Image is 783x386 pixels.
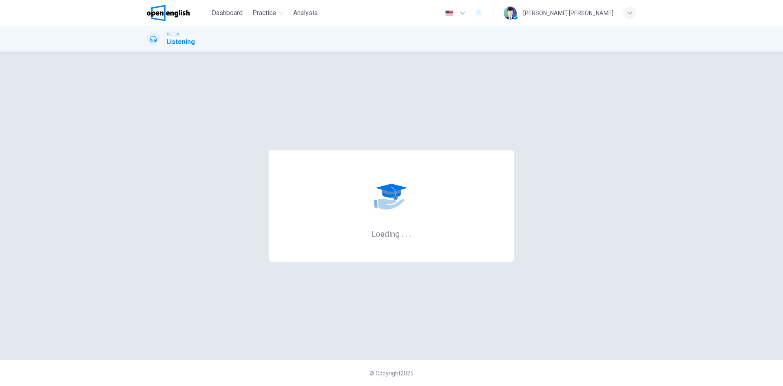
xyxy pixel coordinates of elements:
h6: . [409,226,412,240]
img: OpenEnglish logo [147,5,190,21]
span: Practice [252,8,276,18]
img: Profile picture [504,7,517,20]
span: Analysis [293,8,318,18]
div: [PERSON_NAME] [PERSON_NAME] [523,8,613,18]
span: TOEFL® [166,31,179,37]
img: en [444,10,454,16]
a: OpenEnglish logo [147,5,208,21]
h6: . [401,226,404,240]
h6: . [405,226,408,240]
h6: Loading [371,228,412,239]
button: Dashboard [208,6,246,20]
span: Dashboard [212,8,243,18]
h1: Listening [166,37,195,47]
span: © Copyright 2025 [369,370,414,377]
button: Analysis [290,6,321,20]
button: Practice [249,6,287,20]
